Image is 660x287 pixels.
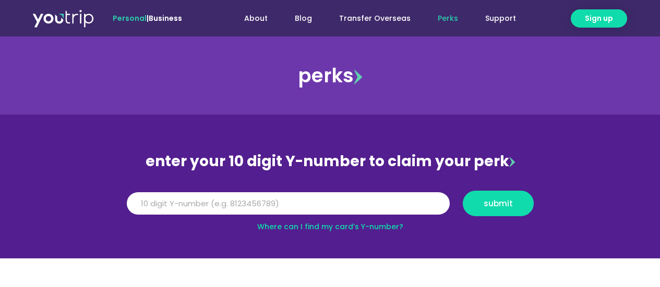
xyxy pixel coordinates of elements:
nav: Menu [210,9,530,28]
span: submit [484,199,513,207]
input: 10 digit Y-number (e.g. 8123456789) [127,192,450,215]
span: Personal [113,13,147,23]
a: Blog [281,9,326,28]
a: Support [472,9,530,28]
a: Where can I find my card’s Y-number? [257,221,403,232]
span: | [113,13,182,23]
div: enter your 10 digit Y-number to claim your perk [122,148,539,175]
span: Sign up [585,13,613,24]
form: Y Number [127,191,534,224]
button: submit [463,191,534,216]
a: Transfer Overseas [326,9,424,28]
a: About [231,9,281,28]
a: Business [149,13,182,23]
a: Sign up [571,9,627,28]
a: Perks [424,9,472,28]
